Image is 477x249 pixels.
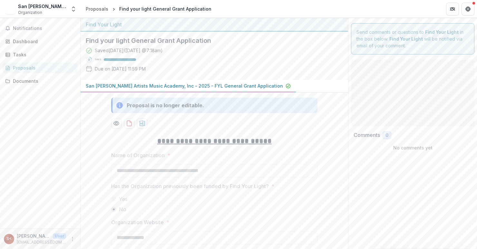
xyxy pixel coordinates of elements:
span: Organization [18,10,42,15]
div: Proposal is no longer editable. [127,101,204,109]
p: Name of Organization [111,151,165,159]
button: Preview 4b92aa23-b16a-479e-a6f4-ee10d82f4822-0.pdf [111,118,122,129]
button: download-proposal [137,118,147,129]
a: Dashboard [3,36,78,47]
span: Yes [119,195,128,203]
div: Find Your Light [86,21,343,28]
a: Documents [3,76,78,86]
div: Find your light General Grant Application [119,5,211,12]
h2: Find your light General Grant Application [86,37,333,44]
p: Has the Organization previously been funded by Find Your Light? [111,182,269,190]
p: Organization Website [111,218,164,226]
p: User [53,233,66,239]
div: San [PERSON_NAME] Artists Music Academy, Inc [18,3,66,10]
h2: Comments [354,132,380,138]
p: Due on [DATE] 11:59 PM [95,65,146,72]
strong: Find Your Light [389,36,423,42]
div: Tasks [13,51,73,58]
p: 100 % [95,57,101,62]
strong: Find Your Light [425,29,459,35]
div: Send comments or questions to in the box below. will be notified via email of your comment. [351,23,474,54]
div: Dashboard [13,38,73,45]
span: No [119,206,126,213]
nav: breadcrumb [83,4,214,14]
button: Open entity switcher [69,3,78,15]
p: No comments yet [354,144,472,151]
a: Proposals [3,62,78,73]
button: Partners [446,3,459,15]
p: [EMAIL_ADDRESS][DOMAIN_NAME] [17,239,66,245]
div: Proposals [13,64,73,71]
div: Proposals [86,5,108,12]
p: San [PERSON_NAME] Artists Music Academy, Inc - 2025 - FYL General Grant Application [86,82,283,89]
a: Proposals [83,4,111,14]
button: Notifications [3,23,78,34]
div: Saved [DATE] ( [DATE] @ 7:18am ) [95,47,163,54]
button: More [69,235,76,243]
button: download-proposal [124,118,134,129]
button: Get Help [462,3,474,15]
div: Documents [13,78,73,84]
a: Tasks [3,49,78,60]
span: 0 [385,133,388,138]
img: San Diego Young Artists Music Academy, Inc [5,4,15,14]
p: [PERSON_NAME] <[EMAIL_ADDRESS][DOMAIN_NAME]> [17,233,50,239]
div: Shardie Flenoid <shardief@sdyama.org> [6,237,12,241]
span: Notifications [13,26,75,31]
